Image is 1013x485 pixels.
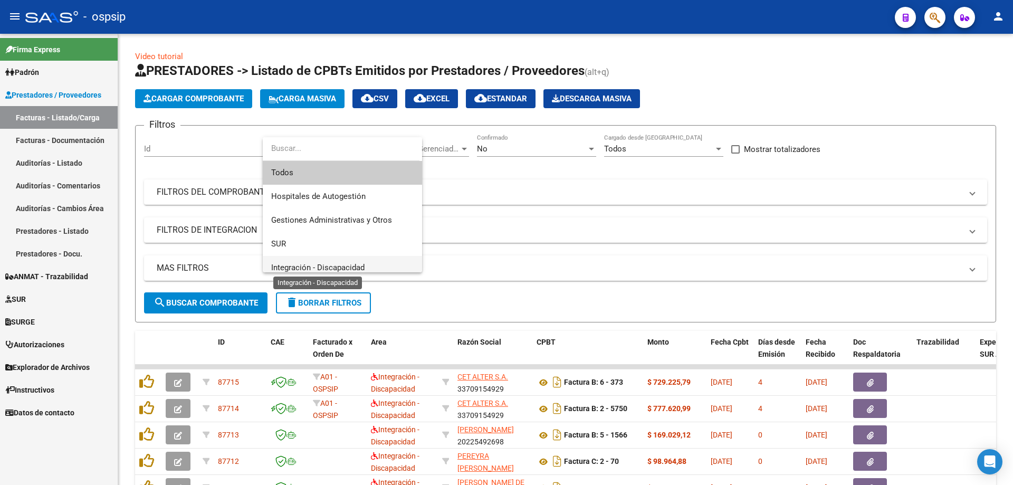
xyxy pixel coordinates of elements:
span: Todos [271,161,414,185]
input: dropdown search [263,137,419,160]
span: Integración - Discapacidad [271,263,365,272]
span: Gestiones Administrativas y Otros [271,215,392,225]
span: SUR [271,239,286,249]
div: Open Intercom Messenger [977,449,1002,474]
span: Hospitales de Autogestión [271,192,366,201]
